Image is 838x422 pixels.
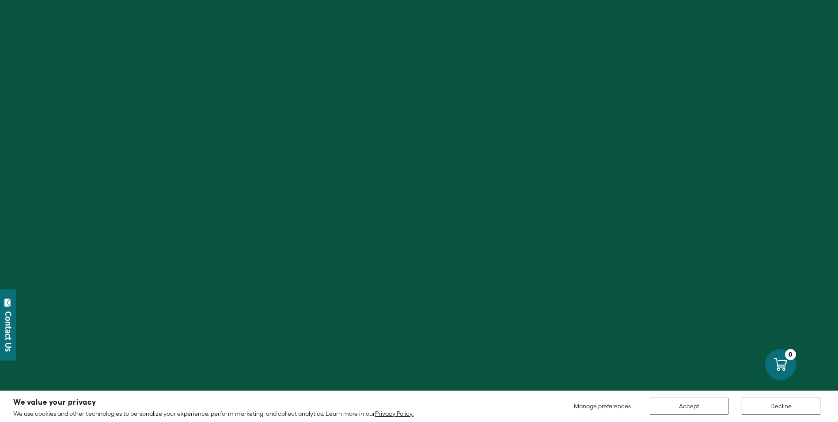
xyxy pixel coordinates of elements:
[13,410,413,418] p: We use cookies and other technologies to personalize your experience, perform marketing, and coll...
[13,399,413,406] h2: We value your privacy
[569,398,637,415] button: Manage preferences
[742,398,820,415] button: Decline
[375,410,413,417] a: Privacy Policy.
[574,403,631,410] span: Manage preferences
[785,349,796,360] div: 0
[4,311,13,352] div: Contact Us
[650,398,728,415] button: Accept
